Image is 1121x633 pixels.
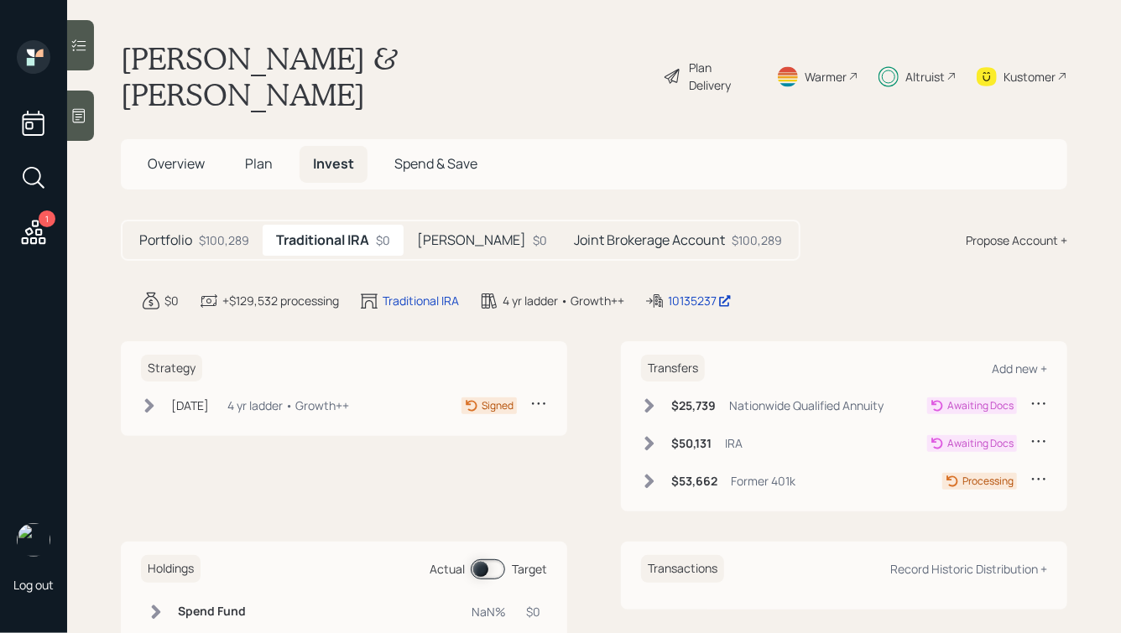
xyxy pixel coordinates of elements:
div: Former 401k [731,472,795,490]
div: $0 [376,231,390,249]
h6: $53,662 [671,475,717,489]
div: Awaiting Docs [947,398,1014,413]
div: Traditional IRA [383,292,459,309]
div: 4 yr ladder • Growth++ [227,397,349,414]
div: $100,289 [732,231,782,249]
h5: Portfolio [139,232,192,248]
div: IRA [725,434,743,452]
span: Plan [245,154,273,173]
div: $0 [164,292,179,309]
h5: Joint Brokerage Account [574,232,725,248]
h5: Traditional IRA [276,232,369,248]
div: 1 [39,210,55,227]
div: Kustomer [1004,68,1056,86]
span: Overview [148,154,205,173]
h6: Strategy [141,355,202,382]
span: Spend & Save [394,154,477,173]
h6: Holdings [141,555,201,583]
span: Invest [313,154,354,173]
div: $0 [533,231,547,249]
div: 10135237 [668,292,732,309]
div: Processing [962,474,1014,489]
h6: Spend Fund [178,604,258,619]
div: Nationwide Qualified Annuity [729,397,884,414]
div: $0 [526,603,540,620]
div: NaN% [472,603,506,620]
h6: Transfers [641,355,705,382]
div: +$129,532 processing [222,292,339,309]
h6: Transactions [641,555,724,583]
img: hunter_neumayer.jpg [17,523,50,557]
h1: [PERSON_NAME] & [PERSON_NAME] [121,40,649,112]
div: [DATE] [171,397,209,414]
div: Propose Account + [966,231,1067,249]
div: Altruist [905,68,945,86]
div: Add new + [992,361,1047,376]
h6: $50,131 [671,437,712,451]
div: Plan Delivery [690,59,756,94]
div: Warmer [805,68,847,86]
div: Actual [430,560,465,578]
div: Log out [13,577,54,593]
h6: $25,739 [671,399,716,413]
h5: [PERSON_NAME] [417,232,526,248]
div: Target [512,560,547,578]
div: $100,289 [199,231,249,249]
div: Awaiting Docs [947,436,1014,451]
div: 4 yr ladder • Growth++ [503,292,624,309]
div: Record Historic Distribution + [890,561,1047,577]
div: Signed [482,398,514,413]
